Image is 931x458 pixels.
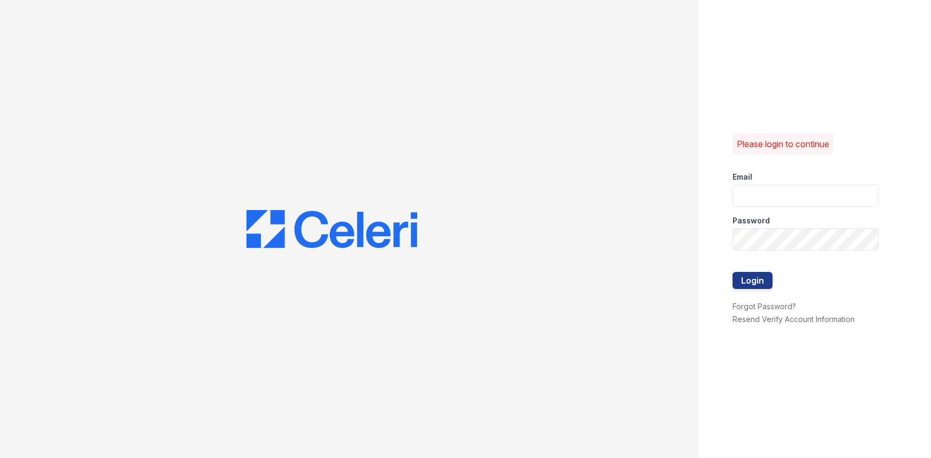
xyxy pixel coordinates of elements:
img: CE_Logo_Blue-a8612792a0a2168367f1c8372b55b34899dd931a85d93a1a3d3e32e68fde9ad4.png [246,210,417,248]
p: Please login to continue [737,138,829,150]
label: Email [733,172,752,182]
a: Resend Verify Account Information [733,315,855,324]
label: Password [733,215,770,226]
button: Login [733,272,773,289]
a: Forgot Password? [733,302,796,311]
